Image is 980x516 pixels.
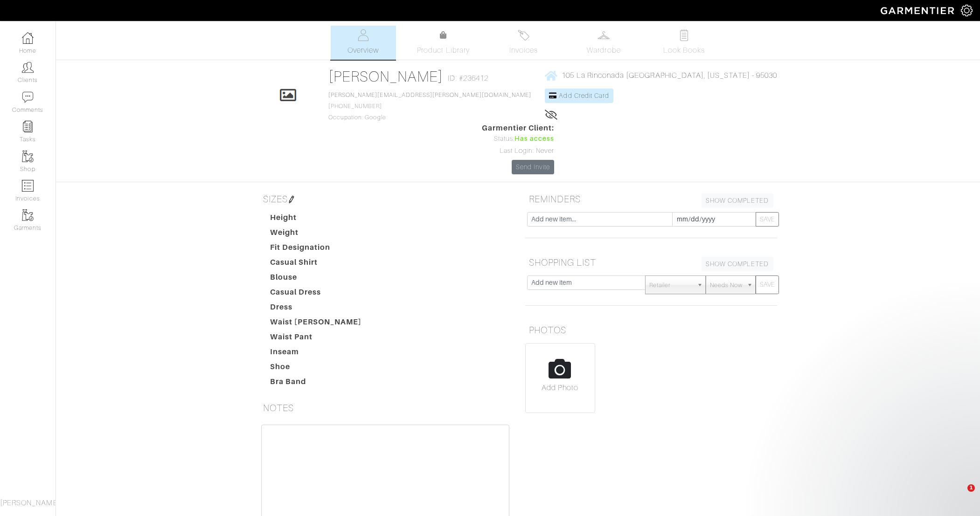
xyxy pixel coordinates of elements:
a: Add Credit Card [545,89,613,103]
dt: Inseam [263,346,369,361]
dt: Waist Pant [263,331,369,346]
span: Wardrobe [587,45,620,56]
a: Send Invite [512,160,555,174]
img: garments-icon-b7da505a4dc4fd61783c78ac3ca0ef83fa9d6f193b1c9dc38574b1d14d53ca28.png [22,209,34,221]
div: Last Login: Never [482,146,555,156]
span: ID: #236412 [448,73,488,84]
span: Add Credit Card [559,92,609,99]
img: comment-icon-a0a6a9ef722e966f86d9cbdc48e553b5cf19dbc54f86b18d962a5391bc8f6eb6.png [22,91,34,103]
img: dashboard-icon-dbcd8f5a0b271acd01030246c82b418ddd0df26cd7fceb0bd07c9910d44c42f6.png [22,32,34,44]
img: gear-icon-white-bd11855cb880d31180b6d7d6211b90ccbf57a29d726f0c71d8c61bd08dd39cc2.png [961,5,973,16]
dt: Weight [263,227,369,242]
dt: Height [263,212,369,227]
img: todo-9ac3debb85659649dc8f770b8b6100bb5dab4b48dedcbae339e5042a72dfd3cc.svg [678,29,690,41]
dt: Casual Dress [263,287,369,302]
img: garments-icon-b7da505a4dc4fd61783c78ac3ca0ef83fa9d6f193b1c9dc38574b1d14d53ca28.png [22,151,34,162]
dt: Blouse [263,272,369,287]
span: Has access [514,134,555,144]
span: Invoices [509,45,538,56]
span: 1 [967,484,975,492]
a: Invoices [491,26,556,60]
span: 105 La Rinconada [GEOGRAPHIC_DATA], [US_STATE] - 95030 [562,71,777,80]
span: Product Library [417,45,470,56]
a: 105 La Rinconada [GEOGRAPHIC_DATA], [US_STATE] - 95030 [545,69,777,81]
span: Look Books [663,45,705,56]
a: SHOW COMPLETED [702,193,773,208]
dt: Fit Designation [263,242,369,257]
dt: Casual Shirt [263,257,369,272]
img: clients-icon-6bae9207a08558b7cb47a8932f037763ab4055f8c8b6bfacd5dc20c3e0201464.png [22,62,34,73]
h5: REMINDERS [525,190,777,208]
input: Add new item [527,275,646,290]
a: [PERSON_NAME] [328,68,444,85]
img: orders-27d20c2124de7fd6de4e0e44c1d41de31381a507db9b33961299e4e07d508b8c.svg [518,29,529,41]
span: Overview [348,45,379,56]
img: orders-icon-0abe47150d42831381b5fb84f609e132dff9fe21cb692f30cb5eec754e2cba89.png [22,180,34,192]
span: Garmentier Client: [482,123,555,134]
dt: Waist [PERSON_NAME] [263,316,369,331]
span: [PHONE_NUMBER] Occupation: Google [328,92,532,121]
img: reminder-icon-8004d30b9f0a5d33ae49ab947aed9ed385cf756f9e5892f1edd6e32f2345188e.png [22,121,34,132]
dt: Bra Band [263,376,369,391]
button: SAVE [756,212,779,227]
span: Retailer [649,276,693,295]
img: basicinfo-40fd8af6dae0f16599ec9e87c0ef1c0a1fdea2edbe929e3d69a839185d80c458.svg [357,29,369,41]
h5: SHOPPING LIST [525,253,777,272]
img: garmentier-logo-header-white-b43fb05a5012e4ada735d5af1a66efaba907eab6374d6393d1fbf88cb4ef424d.png [876,2,961,19]
span: Needs Now [710,276,743,295]
h5: PHOTOS [525,321,777,339]
a: [PERSON_NAME][EMAIL_ADDRESS][PERSON_NAME][DOMAIN_NAME] [328,92,532,98]
a: SHOW COMPLETED [702,257,773,271]
div: Status: [482,134,555,144]
a: Overview [331,26,396,60]
a: Wardrobe [571,26,637,60]
button: SAVE [756,275,779,294]
h5: SIZES [259,190,511,208]
iframe: Intercom live chat [948,484,971,507]
img: wardrobe-487a4870c1b7c33e795ec22d11cfc2ed9d08956e64fb3008fe2437562e282088.svg [598,29,610,41]
dt: Dress [263,302,369,316]
a: Look Books [652,26,717,60]
input: Add new item... [527,212,673,227]
a: Product Library [411,30,476,56]
img: pen-cf24a1663064a2ec1b9c1bd2387e9de7a2fa800b781884d57f21acf72779bad2.png [288,196,295,203]
h5: NOTES [259,399,511,417]
dt: Shoe [263,361,369,376]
